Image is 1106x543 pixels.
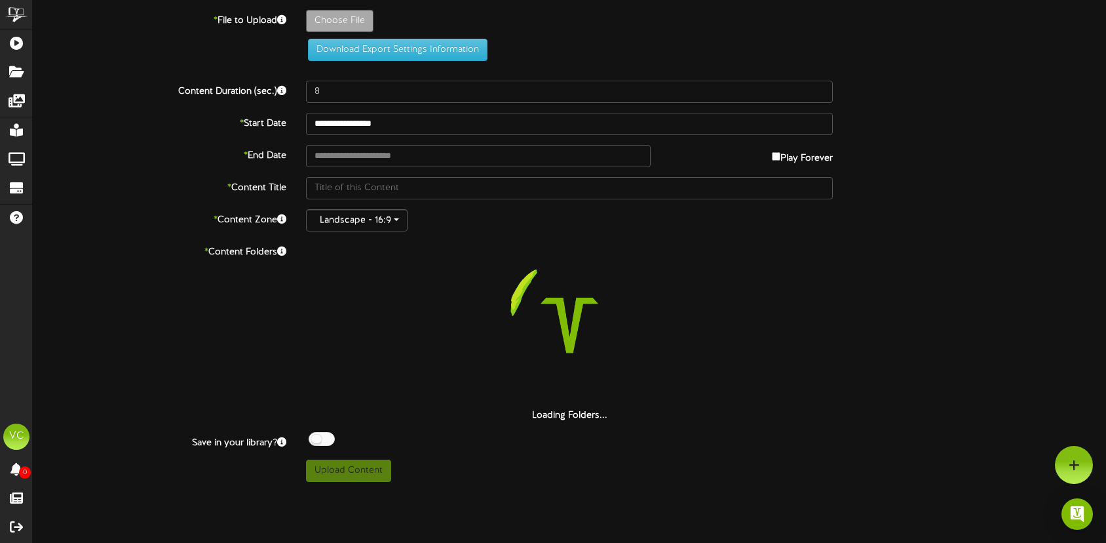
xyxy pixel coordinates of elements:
div: VC [3,424,29,450]
button: Landscape - 16:9 [306,209,408,231]
strong: Loading Folders... [532,411,607,420]
span: 0 [19,466,31,479]
label: Save in your library? [23,432,296,450]
img: loading-spinner-3.png [486,241,653,409]
label: Content Duration (sec.) [23,81,296,98]
label: Start Date [23,113,296,131]
label: Play Forever [772,145,833,165]
label: File to Upload [23,10,296,28]
input: Title of this Content [306,177,833,199]
a: Download Export Settings Information [301,45,487,54]
input: Play Forever [772,152,780,161]
div: Open Intercom Messenger [1061,498,1093,530]
label: Content Title [23,177,296,195]
button: Upload Content [306,460,391,482]
button: Download Export Settings Information [308,39,487,61]
label: End Date [23,145,296,163]
label: Content Folders [23,241,296,259]
label: Content Zone [23,209,296,227]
